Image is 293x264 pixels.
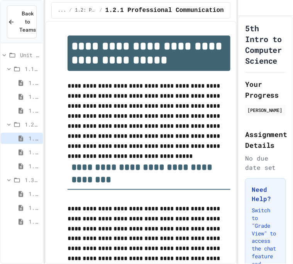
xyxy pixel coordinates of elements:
h2: Your Progress [245,79,286,100]
span: 1.1.3 My Top 3 CS Careers! [29,107,40,115]
h1: 5th Intro to Computer Science [245,23,286,66]
span: 1.3: Ethics in Computing [25,176,40,184]
span: 1.1: Exploring CS Careers [25,65,40,73]
span: 1.2.2 Review - Professional Communication [29,148,40,156]
button: Back to Teams [7,5,37,38]
span: 1.2.1 Professional Communication [105,6,224,15]
span: 1.2.1 Professional Communication [29,134,40,142]
div: [PERSON_NAME] [247,107,284,113]
span: 1.2: Professional Communication [25,120,40,129]
span: / [69,7,72,14]
span: 1.3.2 Review - Ethics in Computer Science [29,204,40,212]
span: Unit 1: Careers & Professionalism [20,51,40,59]
div: No due date set [245,154,286,172]
h2: Assignment Details [245,129,286,151]
span: 1.2: Professional Communication [75,7,96,14]
span: / [100,7,102,14]
span: 1.1.1: Exploring CS Careers [29,79,40,87]
span: Back to Teams [19,10,36,34]
h3: Need Help? [252,185,279,203]
span: 1.2.3 Professional Communication Challenge [29,162,40,170]
span: 1.3.1 Ethics in Computer Science [29,190,40,198]
span: 1.1.2: Exploring CS Careers - Review [29,93,40,101]
span: 1.3.3 Ethical dilemma reflections [29,218,40,226]
span: ... [58,7,66,14]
